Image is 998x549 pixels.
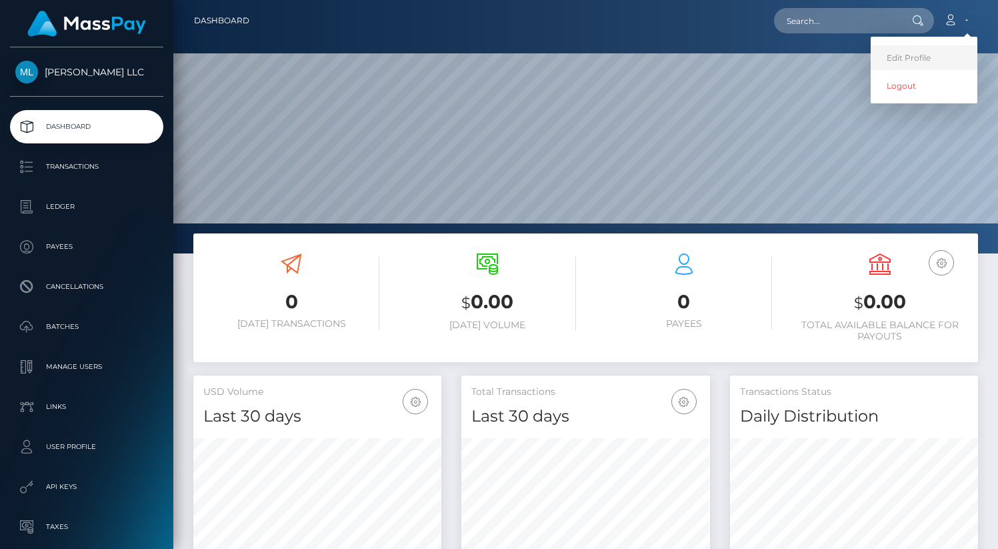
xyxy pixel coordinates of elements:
[15,61,38,83] img: MiCard LLC
[15,277,158,297] p: Cancellations
[27,11,146,37] img: MassPay Logo
[596,289,772,315] h3: 0
[10,310,163,344] a: Batches
[871,45,977,70] a: Edit Profile
[740,405,968,428] h4: Daily Distribution
[10,430,163,464] a: User Profile
[194,7,249,35] a: Dashboard
[15,157,158,177] p: Transactions
[774,8,899,33] input: Search...
[792,320,968,342] h6: Total Available Balance for Payouts
[461,294,471,312] small: $
[10,230,163,263] a: Payees
[871,73,977,98] a: Logout
[203,289,379,315] h3: 0
[10,110,163,143] a: Dashboard
[10,270,163,304] a: Cancellations
[203,318,379,330] h6: [DATE] Transactions
[203,386,431,399] h5: USD Volume
[15,197,158,217] p: Ledger
[15,517,158,537] p: Taxes
[10,390,163,424] a: Links
[596,318,772,330] h6: Payees
[740,386,968,399] h5: Transactions Status
[471,386,699,399] h5: Total Transactions
[15,237,158,257] p: Payees
[15,437,158,457] p: User Profile
[10,150,163,183] a: Transactions
[471,405,699,428] h4: Last 30 days
[10,66,163,78] span: [PERSON_NAME] LLC
[10,470,163,504] a: API Keys
[203,405,431,428] h4: Last 30 days
[10,190,163,223] a: Ledger
[10,350,163,384] a: Manage Users
[399,320,575,331] h6: [DATE] Volume
[15,357,158,377] p: Manage Users
[792,289,968,316] h3: 0.00
[10,510,163,544] a: Taxes
[854,294,863,312] small: $
[399,289,575,316] h3: 0.00
[15,117,158,137] p: Dashboard
[15,397,158,417] p: Links
[15,477,158,497] p: API Keys
[15,317,158,337] p: Batches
